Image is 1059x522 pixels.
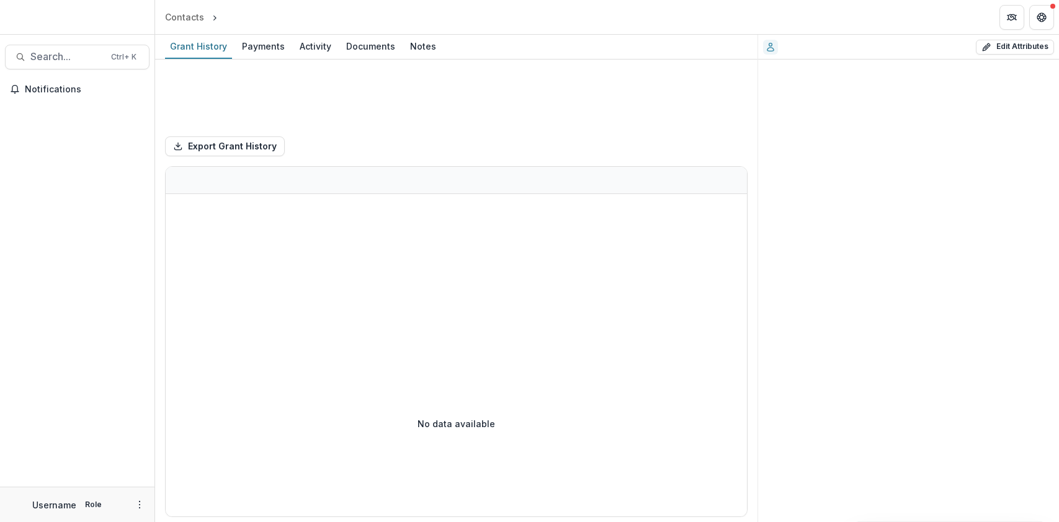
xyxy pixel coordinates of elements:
div: Activity [295,37,336,55]
a: Notes [405,35,441,59]
button: Notifications [5,79,150,99]
p: Username [32,498,76,511]
div: Payments [237,37,290,55]
a: Payments [237,35,290,59]
div: Notes [405,37,441,55]
button: Export Grant History [165,136,285,156]
nav: breadcrumb [160,8,273,26]
span: Notifications [25,84,145,95]
button: Partners [999,5,1024,30]
button: More [132,497,147,512]
a: Documents [341,35,400,59]
div: Contacts [165,11,204,24]
span: Search... [30,51,104,63]
div: Grant History [165,37,232,55]
button: Edit Attributes [976,40,1054,55]
a: Grant History [165,35,232,59]
button: Search... [5,45,150,69]
a: Contacts [160,8,209,26]
a: Activity [295,35,336,59]
button: Get Help [1029,5,1054,30]
div: Documents [341,37,400,55]
div: Ctrl + K [109,50,139,64]
p: Role [81,499,105,510]
p: No data available [418,417,495,430]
